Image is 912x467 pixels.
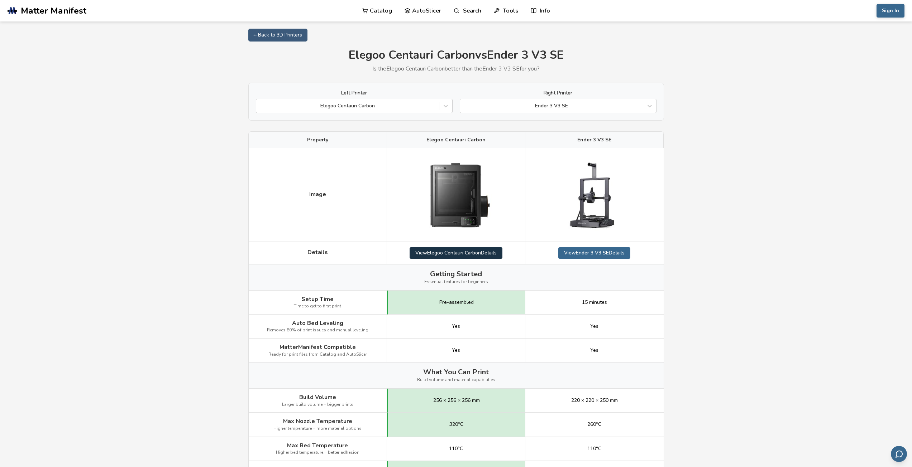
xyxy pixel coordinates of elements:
span: Yes [590,347,598,353]
span: Getting Started [430,270,482,278]
span: Removes 80% of print issues and manual leveling [267,328,368,333]
span: Max Nozzle Temperature [283,418,352,424]
input: Ender 3 V3 SE [464,103,465,109]
span: Max Bed Temperature [287,442,348,449]
span: Build Volume [299,394,336,400]
span: 320°C [449,422,463,427]
a: ViewEnder 3 V3 SEDetails [558,247,630,259]
a: ← Back to 3D Printers [248,29,307,42]
button: Sign In [877,4,904,18]
span: 110°C [587,446,601,452]
h1: Elegoo Centauri Carbon vs Ender 3 V3 SE [248,49,664,62]
span: Image [309,191,326,198]
span: Higher temperature = more material options [273,426,362,431]
span: Elegoo Centauri Carbon [426,137,486,143]
input: Elegoo Centauri Carbon [260,103,261,109]
span: Setup Time [301,296,334,302]
span: Yes [590,324,598,329]
span: 256 × 256 × 256 mm [433,398,480,403]
span: Essential features for beginners [424,279,488,284]
span: Higher bed temperature = better adhesion [276,450,359,455]
span: 220 × 220 × 250 mm [571,398,618,403]
a: ViewElegoo Centauri CarbonDetails [410,247,502,259]
span: Ready for print files from Catalog and AutoSlicer [268,352,367,357]
img: Ender 3 V3 SE [559,159,630,231]
span: 260°C [587,422,601,427]
span: 110°C [449,446,463,452]
button: Send feedback via email [891,446,907,462]
span: Details [307,249,328,256]
label: Left Printer [256,90,453,96]
span: Larger build volume = bigger prints [282,402,353,407]
p: Is the Elegoo Centauri Carbon better than the Ender 3 V3 SE for you? [248,65,664,72]
span: Yes [452,347,460,353]
span: What You Can Print [423,368,489,376]
span: Matter Manifest [21,6,86,16]
span: Time to get to first print [294,304,341,309]
span: MatterManifest Compatible [280,344,356,350]
span: Property [307,137,328,143]
span: Yes [452,324,460,329]
span: Build volume and material capabilities [417,378,495,383]
label: Right Printer [460,90,656,96]
span: Pre-assembled [439,300,474,305]
span: 15 minutes [582,300,607,305]
span: Auto Bed Leveling [292,320,343,326]
span: Ender 3 V3 SE [577,137,611,143]
img: Elegoo Centauri Carbon [420,154,492,236]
